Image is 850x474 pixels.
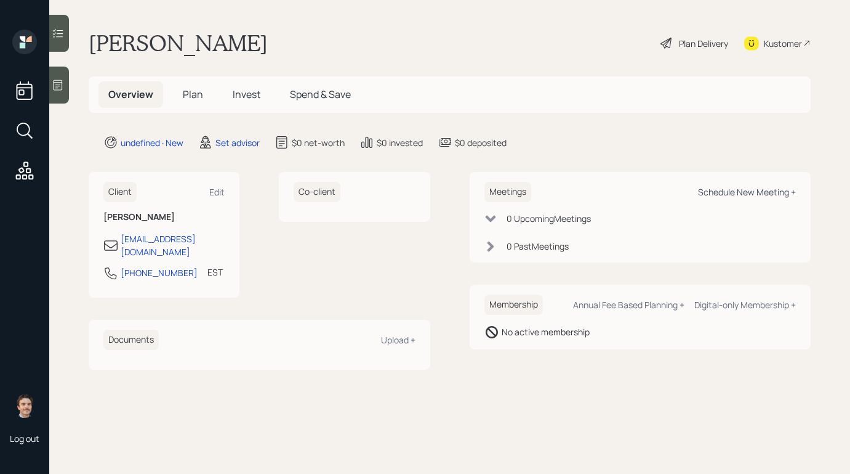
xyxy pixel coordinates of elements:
div: Log out [10,433,39,444]
div: Digital-only Membership + [694,299,796,311]
div: Edit [209,186,225,198]
div: 0 Upcoming Meeting s [507,212,591,225]
div: Set advisor [215,136,260,149]
div: [PHONE_NUMBER] [121,266,198,279]
h6: Client [103,182,137,202]
h6: Meetings [484,182,531,202]
span: Spend & Save [290,88,351,101]
h1: [PERSON_NAME] [89,30,268,57]
div: undefined · New [121,136,183,149]
h6: Co-client [294,182,340,202]
span: Invest [233,88,260,101]
img: robby-grisanti-headshot.png [12,393,37,418]
div: EST [207,266,223,279]
div: Schedule New Meeting + [698,186,796,198]
div: Plan Delivery [679,37,728,50]
h6: [PERSON_NAME] [103,212,225,223]
div: $0 net-worth [292,136,345,149]
div: [EMAIL_ADDRESS][DOMAIN_NAME] [121,232,225,258]
div: 0 Past Meeting s [507,240,569,253]
h6: Documents [103,330,159,350]
div: Annual Fee Based Planning + [573,299,684,311]
h6: Membership [484,295,543,315]
span: Plan [183,88,203,101]
span: Overview [108,88,153,101]
div: $0 invested [377,136,423,149]
div: No active membership [502,325,590,338]
div: Upload + [381,334,415,346]
div: Kustomer [764,37,802,50]
div: $0 deposited [455,136,507,149]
